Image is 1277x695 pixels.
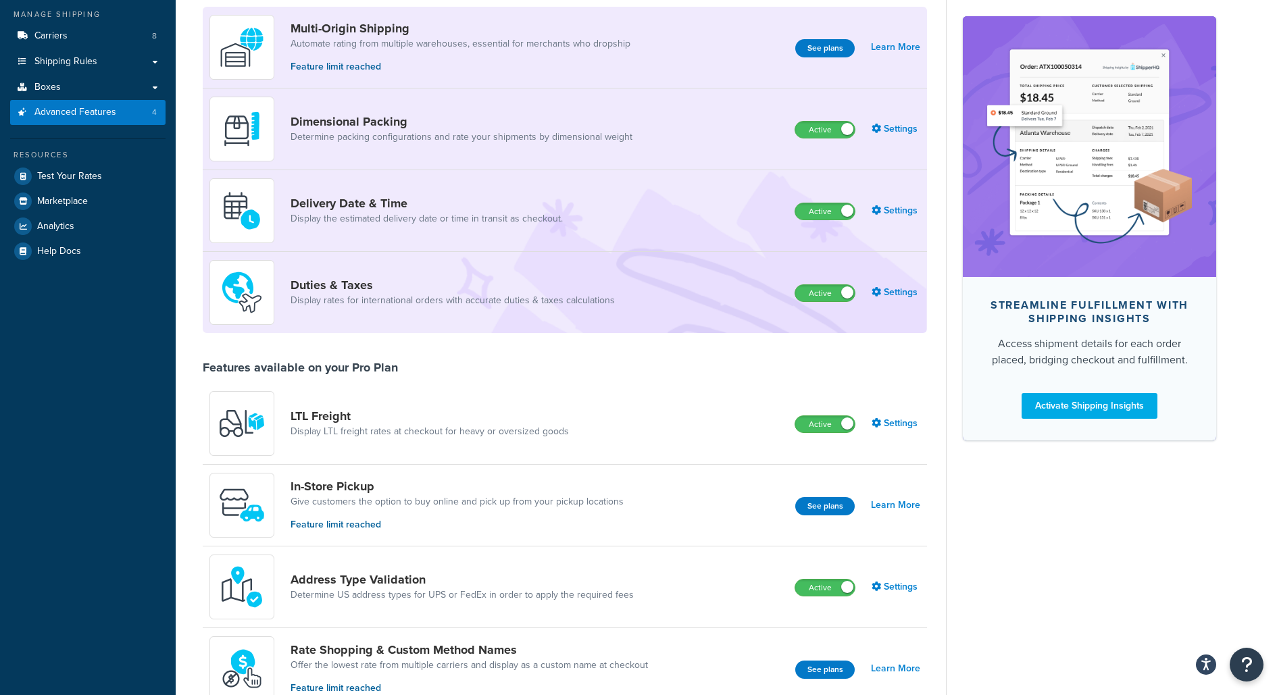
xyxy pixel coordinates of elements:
span: 8 [152,30,157,42]
label: Active [795,416,855,432]
a: Address Type Validation [291,572,634,587]
div: Access shipment details for each order placed, bridging checkout and fulfillment. [984,336,1195,368]
img: icon-duo-feat-landed-cost-7136b061.png [218,269,266,316]
span: Carriers [34,30,68,42]
a: Determine US address types for UPS or FedEx in order to apply the required fees [291,588,634,602]
a: Settings [872,120,920,138]
div: Streamline Fulfillment with Shipping Insights [984,299,1195,326]
a: Delivery Date & Time [291,196,563,211]
a: Settings [872,283,920,302]
a: Marketplace [10,189,166,213]
a: Boxes [10,75,166,100]
p: Feature limit reached [291,59,630,74]
a: Shipping Rules [10,49,166,74]
span: Marketplace [37,196,88,207]
a: Display LTL freight rates at checkout for heavy or oversized goods [291,425,569,438]
div: Features available on your Pro Plan [203,360,398,375]
img: y79ZsPf0fXUFUhFXDzUgf+ktZg5F2+ohG75+v3d2s1D9TjoU8PiyCIluIjV41seZevKCRuEjTPPOKHJsQcmKCXGdfprl3L4q7... [218,400,266,447]
label: Active [795,285,855,301]
a: Test Your Rates [10,164,166,188]
a: Determine packing configurations and rate your shipments by dimensional weight [291,130,632,144]
a: Rate Shopping & Custom Method Names [291,642,648,657]
span: 4 [152,107,157,118]
label: Active [795,122,855,138]
img: kIG8fy0lQAAAABJRU5ErkJggg== [218,563,266,611]
li: Carriers [10,24,166,49]
span: Help Docs [37,246,81,257]
a: Multi-Origin Shipping [291,21,630,36]
a: Settings [872,414,920,433]
span: Test Your Rates [37,171,102,182]
li: Advanced Features [10,100,166,125]
label: Active [795,203,855,220]
img: gfkeb5ejjkALwAAAABJRU5ErkJggg== [218,187,266,234]
span: Shipping Rules [34,56,97,68]
a: Help Docs [10,239,166,263]
img: wfgcfpwTIucLEAAAAASUVORK5CYII= [218,482,266,529]
a: In-Store Pickup [291,479,624,494]
a: Analytics [10,214,166,238]
a: Display the estimated delivery date or time in transit as checkout. [291,212,563,226]
p: Feature limit reached [291,517,624,532]
a: Advanced Features4 [10,100,166,125]
button: Open Resource Center [1230,648,1263,681]
div: Resources [10,149,166,161]
a: Learn More [871,38,920,57]
a: Automate rating from multiple warehouses, essential for merchants who dropship [291,37,630,51]
a: Offer the lowest rate from multiple carriers and display as a custom name at checkout [291,659,648,672]
img: feature-image-si-e24932ea9b9fcd0ff835db86be1ff8d589347e8876e1638d903ea230a36726be.png [983,36,1196,257]
a: Settings [872,201,920,220]
a: Duties & Taxes [291,278,615,292]
a: Activate Shipping Insights [1022,393,1157,419]
a: Settings [872,577,920,596]
span: Advanced Features [34,107,116,118]
button: See plans [795,661,855,679]
a: Learn More [871,496,920,515]
div: Manage Shipping [10,9,166,20]
a: Learn More [871,659,920,678]
a: LTL Freight [291,409,569,423]
button: See plans [795,497,855,515]
span: Analytics [37,221,74,232]
a: Carriers8 [10,24,166,49]
a: Display rates for international orders with accurate duties & taxes calculations [291,294,615,307]
a: Give customers the option to buy online and pick up from your pickup locations [291,495,624,509]
img: DTVBYsAAAAAASUVORK5CYII= [218,105,266,153]
a: Dimensional Packing [291,114,632,129]
span: Boxes [34,82,61,93]
img: icon-duo-feat-rate-shopping-ecdd8bed.png [218,645,266,692]
button: See plans [795,39,855,57]
label: Active [795,580,855,596]
img: WatD5o0RtDAAAAAElFTkSuQmCC [218,24,266,71]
